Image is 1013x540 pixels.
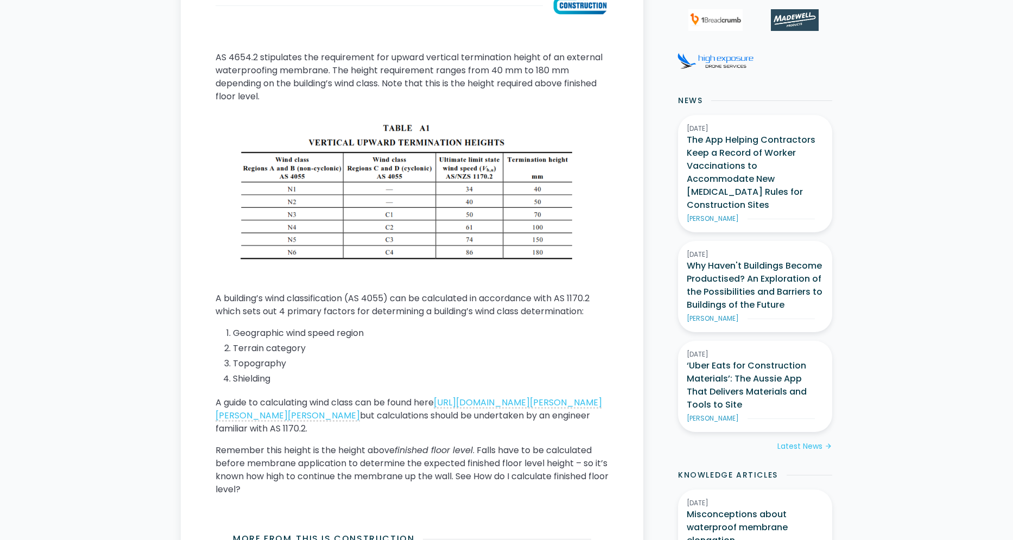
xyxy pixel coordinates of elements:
p: A building’s wind classification (AS 4055) can be calculated in accordance with AS 1170.2 which s... [216,292,609,318]
h2: News [678,95,702,106]
em: finished floor level [395,444,473,456]
div: [PERSON_NAME] [687,414,739,423]
img: 1Breadcrumb [688,9,743,31]
li: Geographic wind speed region [233,327,609,340]
div: [PERSON_NAME] [687,314,739,323]
div: [DATE] [687,124,824,134]
a: [DATE]Why Haven't Buildings Become Productised? An Exploration of the Possibilities and Barriers ... [678,241,832,332]
h3: Why Haven't Buildings Become Productised? An Exploration of the Possibilities and Barriers to Bui... [687,259,824,312]
p: AS 4654.2 stipulates the requirement for upward vertical termination height of an external waterp... [216,51,609,103]
div: arrow_forward [825,441,832,452]
div: [PERSON_NAME] [687,214,739,224]
a: [DATE]The App Helping Contractors Keep a Record of Worker Vaccinations to Accommodate New [MEDICA... [678,115,832,232]
a: Latest Newsarrow_forward [777,441,832,452]
h2: Knowledge Articles [678,469,778,481]
p: A guide to calculating wind class can be found here but calculations should be undertaken by an e... [216,396,609,435]
li: Terrain category [233,342,609,355]
h3: The App Helping Contractors Keep a Record of Worker Vaccinations to Accommodate New [MEDICAL_DATA... [687,134,824,212]
h3: ‘Uber Eats for Construction Materials’: The Aussie App That Delivers Materials and Tools to Site [687,359,824,411]
div: [DATE] [687,250,824,259]
div: [DATE] [687,350,824,359]
li: Topography [233,357,609,370]
a: [DATE]‘Uber Eats for Construction Materials’: The Aussie App That Delivers Materials and Tools to... [678,341,832,432]
div: Latest News [777,441,822,452]
li: Shielding [233,372,609,385]
a: [URL][DOMAIN_NAME][PERSON_NAME][PERSON_NAME][PERSON_NAME] [216,396,602,422]
img: Madewell Products [771,9,819,31]
p: Remember this height is the height above . Falls have to be calculated before membrane applicatio... [216,444,609,496]
img: High Exposure [678,53,754,69]
div: [DATE] [687,498,824,508]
